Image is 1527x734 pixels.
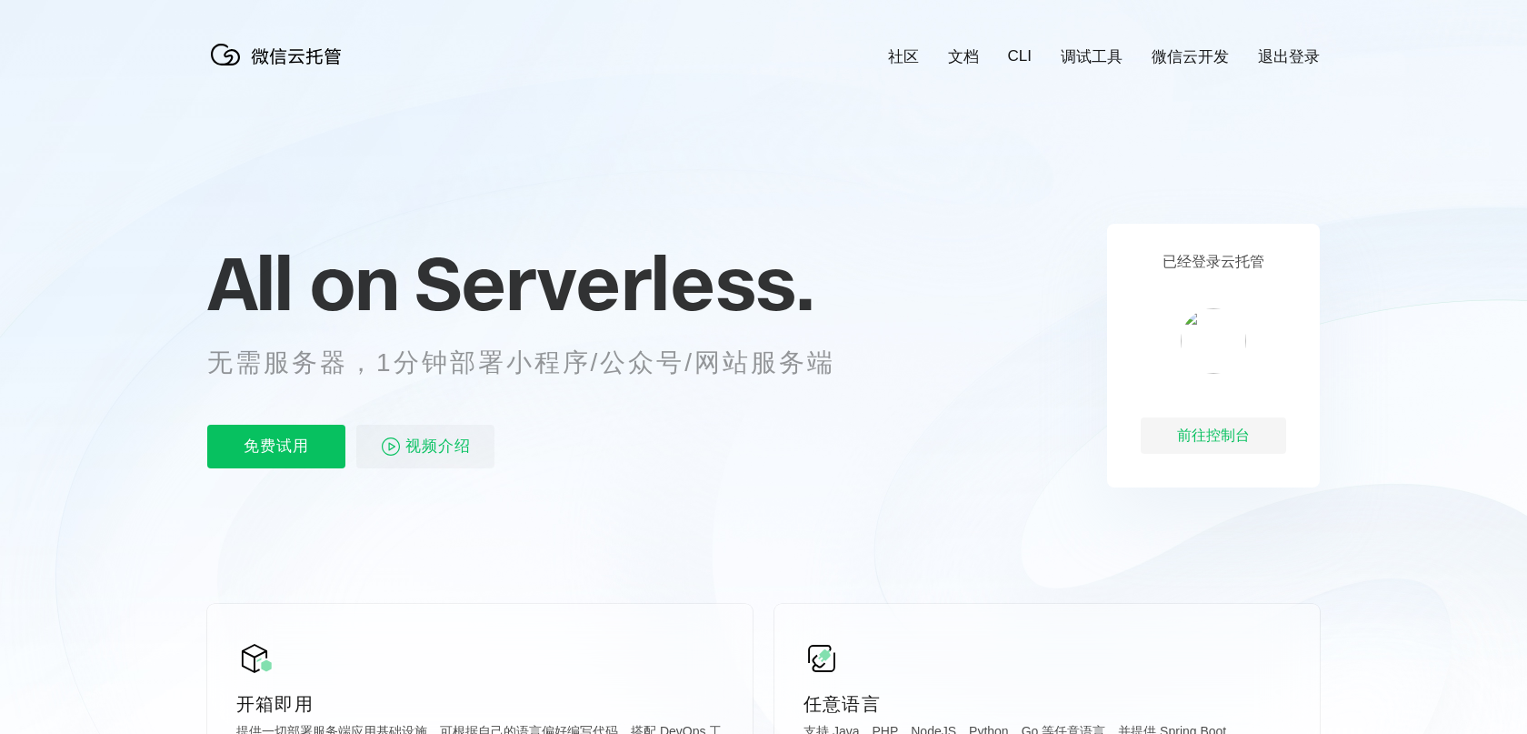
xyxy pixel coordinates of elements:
a: 退出登录 [1258,46,1320,67]
p: 已经登录云托管 [1163,253,1264,272]
p: 任意语言 [803,691,1291,717]
a: 微信云开发 [1152,46,1229,67]
span: 视频介绍 [405,425,471,468]
a: 微信云托管 [207,60,353,75]
span: Serverless. [414,237,813,328]
a: CLI [1008,47,1032,65]
p: 开箱即用 [236,691,724,717]
span: All on [207,237,397,328]
p: 无需服务器，1分钟部署小程序/公众号/网站服务端 [207,345,869,381]
p: 免费试用 [207,425,345,468]
div: 前往控制台 [1141,417,1286,454]
img: 微信云托管 [207,36,353,73]
img: video_play.svg [380,436,402,457]
a: 文档 [948,46,979,67]
a: 调试工具 [1061,46,1123,67]
a: 社区 [888,46,919,67]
